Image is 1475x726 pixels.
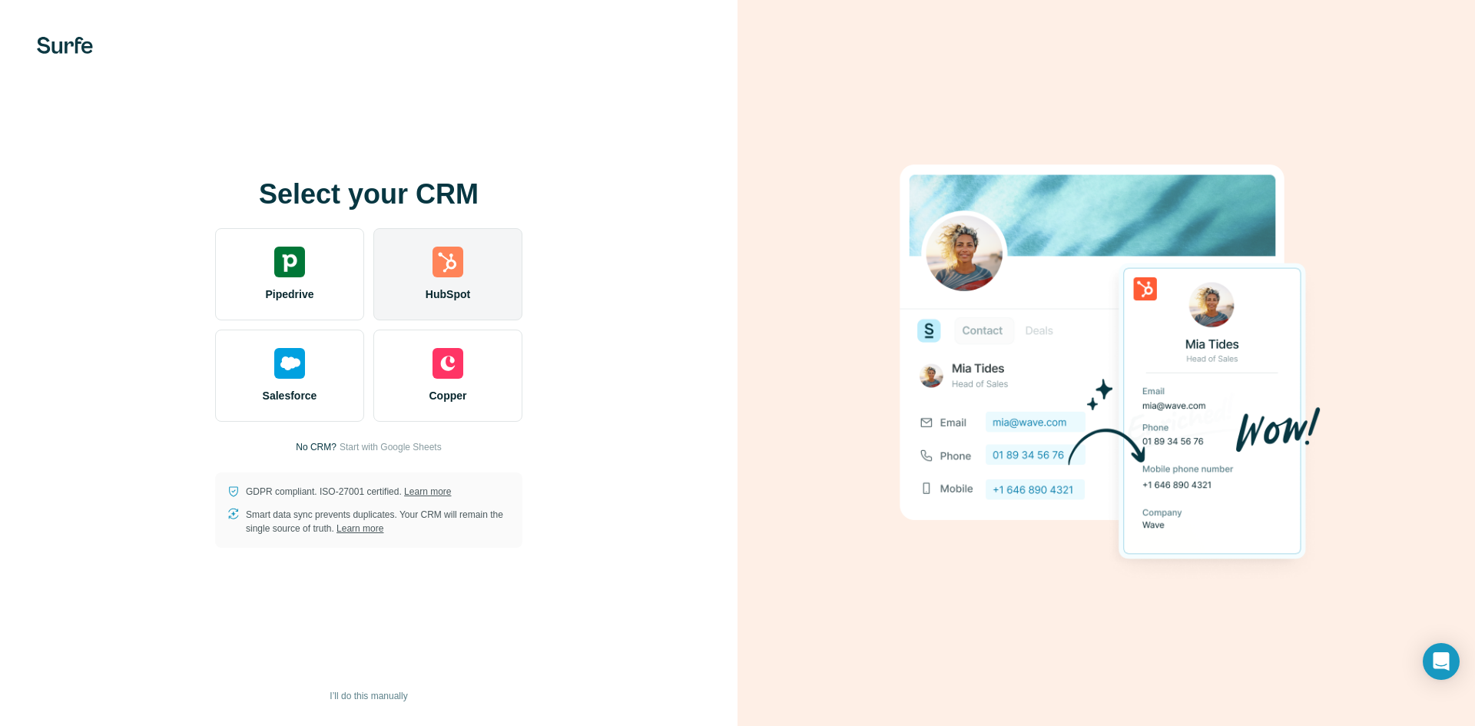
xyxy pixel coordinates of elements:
[404,486,451,497] a: Learn more
[215,179,522,210] h1: Select your CRM
[37,37,93,54] img: Surfe's logo
[429,388,467,403] span: Copper
[1423,643,1460,680] div: Open Intercom Messenger
[891,141,1321,586] img: HUBSPOT image
[319,685,418,708] button: I’ll do this manually
[433,247,463,277] img: hubspot's logo
[246,485,451,499] p: GDPR compliant. ISO-27001 certified.
[263,388,317,403] span: Salesforce
[340,440,442,454] button: Start with Google Sheets
[336,523,383,534] a: Learn more
[426,287,470,302] span: HubSpot
[274,348,305,379] img: salesforce's logo
[433,348,463,379] img: copper's logo
[265,287,313,302] span: Pipedrive
[330,689,407,703] span: I’ll do this manually
[296,440,336,454] p: No CRM?
[246,508,510,535] p: Smart data sync prevents duplicates. Your CRM will remain the single source of truth.
[274,247,305,277] img: pipedrive's logo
